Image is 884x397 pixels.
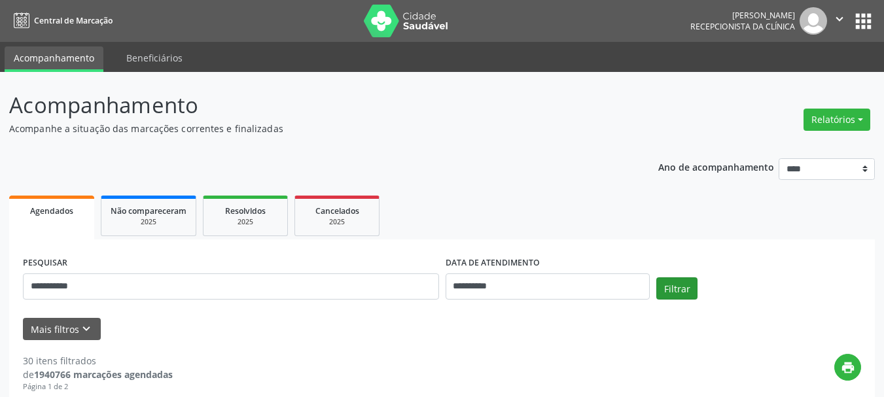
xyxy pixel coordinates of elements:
[111,217,186,227] div: 2025
[111,205,186,216] span: Não compareceram
[5,46,103,72] a: Acompanhamento
[656,277,698,300] button: Filtrar
[23,381,173,392] div: Página 1 de 2
[9,89,615,122] p: Acompanhamento
[841,360,855,375] i: print
[213,217,278,227] div: 2025
[225,205,266,216] span: Resolvidos
[315,205,359,216] span: Cancelados
[23,368,173,381] div: de
[690,10,795,21] div: [PERSON_NAME]
[34,15,113,26] span: Central de Marcação
[304,217,370,227] div: 2025
[9,122,615,135] p: Acompanhe a situação das marcações correntes e finalizadas
[23,318,101,341] button: Mais filtroskeyboard_arrow_down
[800,7,827,35] img: img
[446,253,540,273] label: DATA DE ATENDIMENTO
[804,109,870,131] button: Relatórios
[30,205,73,216] span: Agendados
[9,10,113,31] a: Central de Marcação
[827,7,852,35] button: 
[23,354,173,368] div: 30 itens filtrados
[34,368,173,381] strong: 1940766 marcações agendadas
[79,322,94,336] i: keyboard_arrow_down
[690,21,795,32] span: Recepcionista da clínica
[658,158,774,175] p: Ano de acompanhamento
[852,10,875,33] button: apps
[834,354,861,381] button: print
[832,12,847,26] i: 
[23,253,67,273] label: PESQUISAR
[117,46,192,69] a: Beneficiários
